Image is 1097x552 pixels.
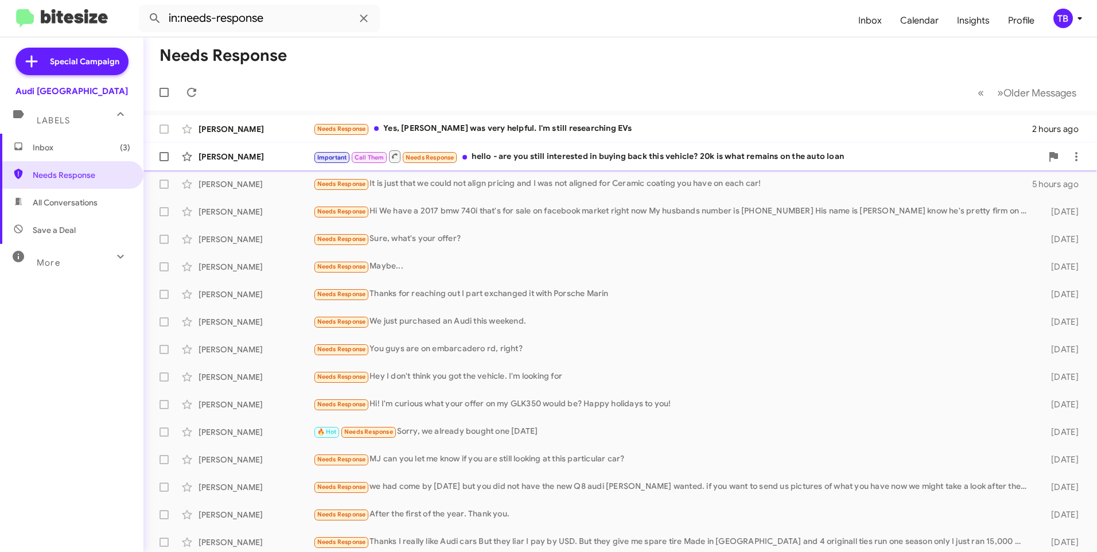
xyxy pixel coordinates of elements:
div: 5 hours ago [1032,178,1088,190]
span: Needs Response [317,538,366,546]
span: 🔥 Hot [317,428,337,436]
div: hello - are you still interested in buying back this vehicle? 20k is what remains on the auto loan [313,149,1042,164]
div: [PERSON_NAME] [199,289,313,300]
div: Thanks for reaching out I part exchanged it with Porsche Marin [313,287,1033,301]
button: Next [990,81,1083,104]
div: we had come by [DATE] but you did not have the new Q8 audi [PERSON_NAME] wanted. if you want to s... [313,480,1033,493]
div: Maybe... [313,260,1033,273]
div: [PERSON_NAME] [199,261,313,273]
span: Needs Response [317,511,366,518]
span: » [997,85,1003,100]
div: After the first of the year. Thank you. [313,508,1033,521]
span: Call Them [355,154,384,161]
span: Important [317,154,347,161]
span: « [978,85,984,100]
div: MJ can you let me know if you are still looking at this particular car? [313,453,1033,466]
div: [DATE] [1033,206,1088,217]
div: Hey I don't think you got the vehicle. I'm looking for [313,370,1033,383]
div: TB [1053,9,1073,28]
div: [PERSON_NAME] [199,344,313,355]
span: Needs Response [344,428,393,436]
div: [DATE] [1033,344,1088,355]
span: Special Campaign [50,56,119,67]
div: [DATE] [1033,371,1088,383]
input: Search [139,5,380,32]
a: Inbox [849,4,891,37]
span: Needs Response [317,125,366,133]
div: We just purchased an Audi this weekend. [313,315,1033,328]
nav: Page navigation example [971,81,1083,104]
span: Needs Response [406,154,454,161]
div: [PERSON_NAME] [199,537,313,548]
span: Needs Response [317,456,366,463]
span: Older Messages [1003,87,1076,99]
span: Needs Response [317,401,366,408]
div: [PERSON_NAME] [199,151,313,162]
span: Labels [37,115,70,126]
div: [DATE] [1033,509,1088,520]
div: [DATE] [1033,481,1088,493]
div: [PERSON_NAME] [199,481,313,493]
span: Inbox [33,142,130,153]
span: Needs Response [317,290,366,298]
span: Needs Response [317,263,366,270]
div: Hi We have a 2017 bmw 740i that's for sale on facebook market right now My husbands number is [PH... [313,205,1033,218]
div: [DATE] [1033,537,1088,548]
button: Previous [971,81,991,104]
div: Sorry, we already bought one [DATE] [313,425,1033,438]
div: [PERSON_NAME] [199,316,313,328]
div: Audi [GEOGRAPHIC_DATA] [15,85,128,97]
div: [PERSON_NAME] [199,123,313,135]
div: Thanks I really like Audi cars But they liar I pay by USD. But they give me spare tire Made in [G... [313,535,1033,549]
span: Needs Response [317,318,366,325]
div: [PERSON_NAME] [199,178,313,190]
div: Sure, what's your offer? [313,232,1033,246]
span: More [37,258,60,268]
span: Needs Response [317,345,366,353]
button: TB [1044,9,1084,28]
div: [DATE] [1033,289,1088,300]
div: It is just that we could not align pricing and I was not aligned for Ceramic coating you have on ... [313,177,1032,191]
div: You guys are on embarcadero rd, right? [313,343,1033,356]
a: Special Campaign [15,48,129,75]
div: Hi! I'm curious what your offer on my GLK350 would be? Happy holidays to you! [313,398,1033,411]
div: [DATE] [1033,399,1088,410]
div: [DATE] [1033,234,1088,245]
div: [DATE] [1033,316,1088,328]
div: [PERSON_NAME] [199,454,313,465]
span: Needs Response [317,373,366,380]
span: (3) [120,142,130,153]
span: Needs Response [317,235,366,243]
span: All Conversations [33,197,98,208]
div: [PERSON_NAME] [199,426,313,438]
a: Insights [948,4,999,37]
span: Save a Deal [33,224,76,236]
div: 2 hours ago [1032,123,1088,135]
div: [DATE] [1033,261,1088,273]
div: [DATE] [1033,454,1088,465]
a: Profile [999,4,1044,37]
div: Yes, [PERSON_NAME] was very helpful. I'm still researching EVs [313,122,1032,135]
a: Calendar [891,4,948,37]
div: [PERSON_NAME] [199,399,313,410]
span: Needs Response [317,208,366,215]
div: [PERSON_NAME] [199,509,313,520]
div: [DATE] [1033,426,1088,438]
h1: Needs Response [160,46,287,65]
span: Needs Response [33,169,130,181]
div: [PERSON_NAME] [199,206,313,217]
div: [PERSON_NAME] [199,371,313,383]
span: Needs Response [317,180,366,188]
div: [PERSON_NAME] [199,234,313,245]
span: Needs Response [317,483,366,491]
